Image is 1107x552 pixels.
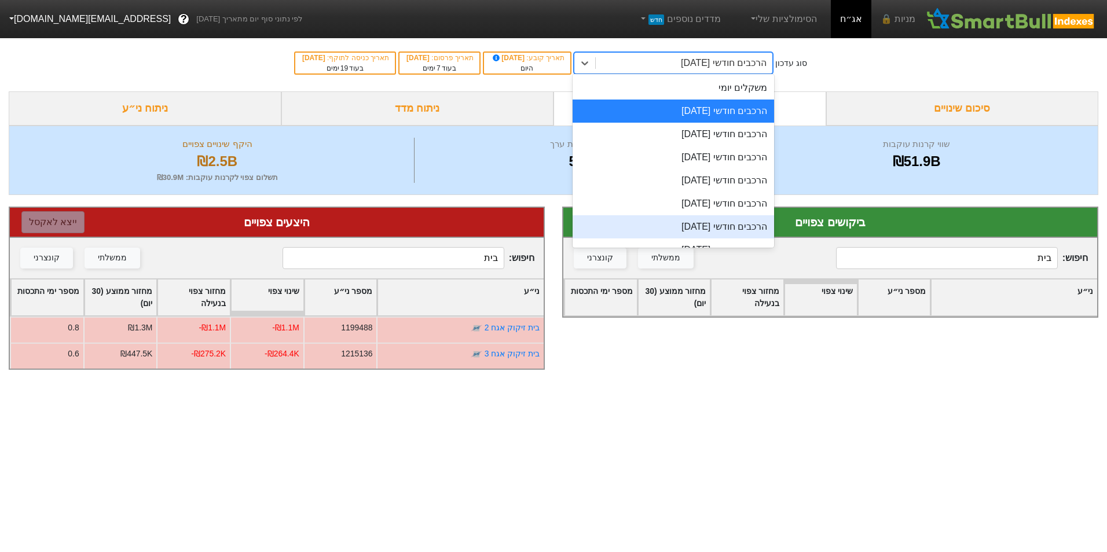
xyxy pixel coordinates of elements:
div: ₪1.3M [128,322,152,334]
div: הרכבים חודשי [DATE] [573,192,774,215]
div: הרכבים חודשי [DATE] [681,56,767,70]
a: הסימולציות שלי [744,8,822,31]
span: 19 [340,64,348,72]
a: בית זיקוק אגח 3 [485,349,540,358]
div: Toggle SortBy [785,279,857,315]
a: בית זיקוק אגח 2 [485,323,540,332]
div: Toggle SortBy [11,279,83,315]
a: מדדים נוספיםחדש [633,8,725,31]
span: ? [181,12,187,27]
div: הרכבים חודשי [DATE] [573,123,774,146]
div: Toggle SortBy [231,279,303,315]
span: חדש [648,14,664,25]
div: הרכבים חודשי [DATE] [573,100,774,123]
div: קונצרני [587,252,613,264]
button: ממשלתי [638,248,694,268]
div: בעוד ימים [405,63,474,73]
div: -₪264.4K [265,348,299,360]
div: ביקושים והיצעים צפויים [553,91,826,126]
div: Toggle SortBy [931,279,1097,315]
span: 7 [437,64,441,72]
div: Toggle SortBy [638,279,710,315]
div: סיכום שינויים [826,91,1099,126]
div: ביקושים צפויים [575,214,1086,231]
div: 576 [417,151,744,172]
div: Toggle SortBy [305,279,377,315]
input: 450 רשומות... [283,247,504,269]
div: ₪51.9B [750,151,1083,172]
div: קונצרני [34,252,60,264]
div: ניתוח מדד [281,91,554,126]
img: tase link [471,348,482,360]
div: Toggle SortBy [711,279,783,315]
span: לפי נתוני סוף יום מתאריך [DATE] [196,13,302,25]
div: Toggle SortBy [565,279,637,315]
span: [DATE] [406,54,431,62]
div: היקף שינויים צפויים [24,138,411,151]
div: הרכבים חודשי [DATE] [573,146,774,169]
button: ממשלתי [85,248,140,268]
img: tase link [471,322,482,334]
div: -₪1.1M [272,322,299,334]
div: ממשלתי [651,252,680,264]
span: [DATE] [491,54,527,62]
div: ₪447.5K [120,348,152,360]
div: תשלום צפוי לקרנות עוקבות : ₪30.9M [24,172,411,183]
div: שווי קרנות עוקבות [750,138,1083,151]
button: ייצא לאקסל [21,211,85,233]
div: ₪2.5B [24,151,411,172]
div: בעוד ימים [301,63,389,73]
span: [DATE] [302,54,327,62]
div: -₪275.2K [191,348,226,360]
div: סוג עדכון [775,57,807,69]
div: ממשלתי [98,252,127,264]
div: הרכבים חודשי [DATE] [573,215,774,238]
span: היום [520,64,533,72]
div: תאריך קובע : [490,53,565,63]
div: משקלים יומי [573,76,774,100]
div: 1215136 [341,348,372,360]
img: SmartBull [925,8,1098,31]
div: הרכבים חודשי [DATE] [573,238,774,262]
button: קונצרני [574,248,626,268]
div: ניתוח ני״ע [9,91,281,126]
div: 0.6 [68,348,79,360]
span: חיפוש : [283,247,534,269]
div: 0.8 [68,322,79,334]
div: Toggle SortBy [858,279,930,315]
div: מספר ניירות ערך [417,138,744,151]
div: -₪1.1M [199,322,226,334]
div: תאריך פרסום : [405,53,474,63]
input: 126 רשומות... [836,247,1057,269]
span: חיפוש : [836,247,1088,269]
div: 1199488 [341,322,372,334]
div: תאריך כניסה לתוקף : [301,53,389,63]
div: היצעים צפויים [21,214,532,231]
div: הרכבים חודשי [DATE] [573,169,774,192]
div: Toggle SortBy [377,279,544,315]
div: Toggle SortBy [157,279,230,315]
button: קונצרני [20,248,73,268]
div: Toggle SortBy [85,279,157,315]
